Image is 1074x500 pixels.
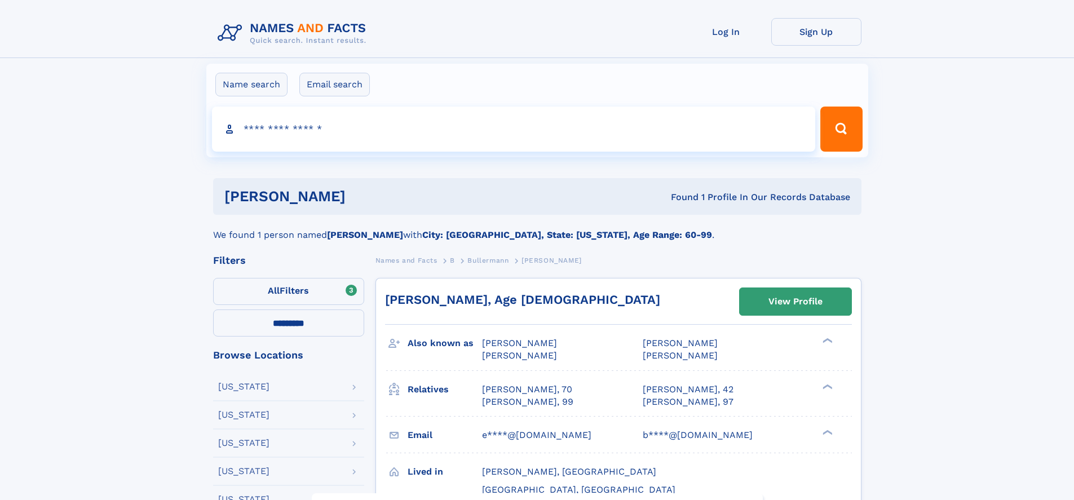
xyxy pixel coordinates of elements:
[508,191,850,203] div: Found 1 Profile In Our Records Database
[482,396,573,408] a: [PERSON_NAME], 99
[213,215,861,242] div: We found 1 person named with .
[299,73,370,96] label: Email search
[521,256,582,264] span: [PERSON_NAME]
[218,382,269,391] div: [US_STATE]
[408,334,482,353] h3: Also known as
[643,396,733,408] a: [PERSON_NAME], 97
[820,107,862,152] button: Search Button
[450,253,455,267] a: B
[482,383,572,396] a: [PERSON_NAME], 70
[482,350,557,361] span: [PERSON_NAME]
[327,229,403,240] b: [PERSON_NAME]
[467,253,509,267] a: Bullermann
[643,383,733,396] a: [PERSON_NAME], 42
[213,278,364,305] label: Filters
[681,18,771,46] a: Log In
[408,380,482,399] h3: Relatives
[820,337,833,344] div: ❯
[771,18,861,46] a: Sign Up
[408,462,482,481] h3: Lived in
[375,253,437,267] a: Names and Facts
[385,293,660,307] a: [PERSON_NAME], Age [DEMOGRAPHIC_DATA]
[218,439,269,448] div: [US_STATE]
[215,73,288,96] label: Name search
[212,107,816,152] input: search input
[422,229,712,240] b: City: [GEOGRAPHIC_DATA], State: [US_STATE], Age Range: 60-99
[643,338,718,348] span: [PERSON_NAME]
[467,256,509,264] span: Bullermann
[740,288,851,315] a: View Profile
[450,256,455,264] span: B
[218,410,269,419] div: [US_STATE]
[268,285,280,296] span: All
[643,350,718,361] span: [PERSON_NAME]
[224,189,509,203] h1: [PERSON_NAME]
[820,428,833,436] div: ❯
[213,255,364,266] div: Filters
[218,467,269,476] div: [US_STATE]
[213,350,364,360] div: Browse Locations
[408,426,482,445] h3: Email
[482,466,656,477] span: [PERSON_NAME], [GEOGRAPHIC_DATA]
[820,383,833,390] div: ❯
[768,289,823,315] div: View Profile
[482,484,675,495] span: [GEOGRAPHIC_DATA], [GEOGRAPHIC_DATA]
[213,18,375,48] img: Logo Names and Facts
[482,338,557,348] span: [PERSON_NAME]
